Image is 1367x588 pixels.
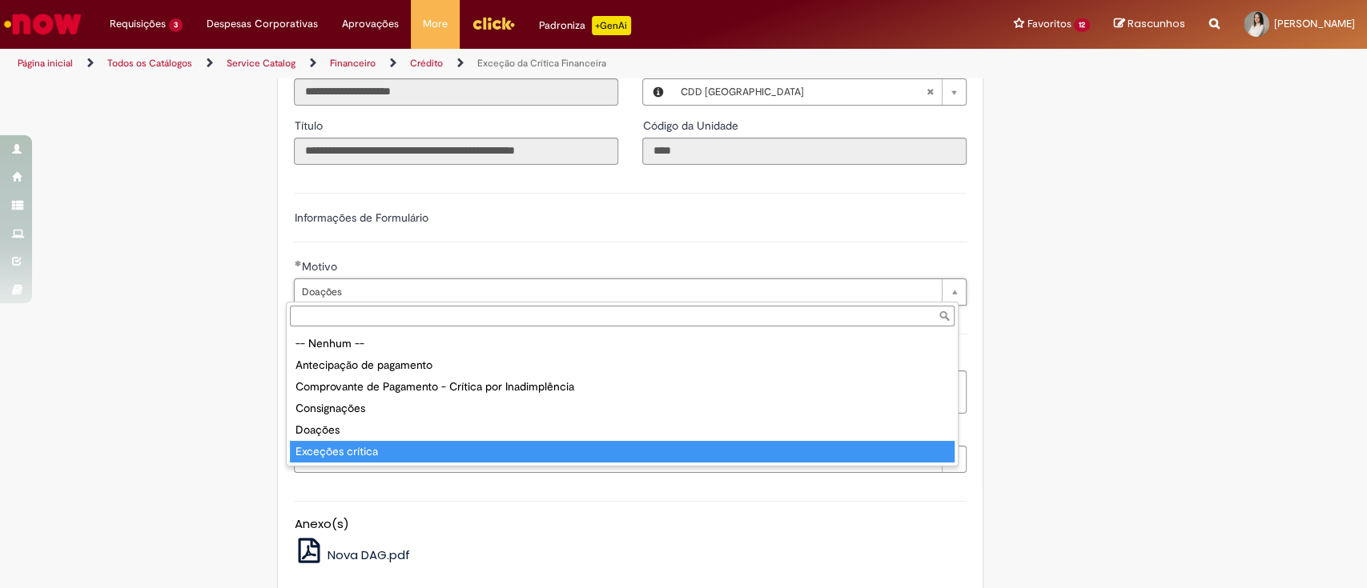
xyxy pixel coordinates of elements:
div: Doações [290,419,955,441]
div: Comprovante de Pagamento - Crítica por Inadimplência [290,376,955,398]
div: Antecipação de pagamento [290,354,955,376]
div: -- Nenhum -- [290,333,955,354]
div: Consignações [290,398,955,419]
ul: Motivo [287,330,958,466]
div: Exceções crítica [290,441,955,462]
